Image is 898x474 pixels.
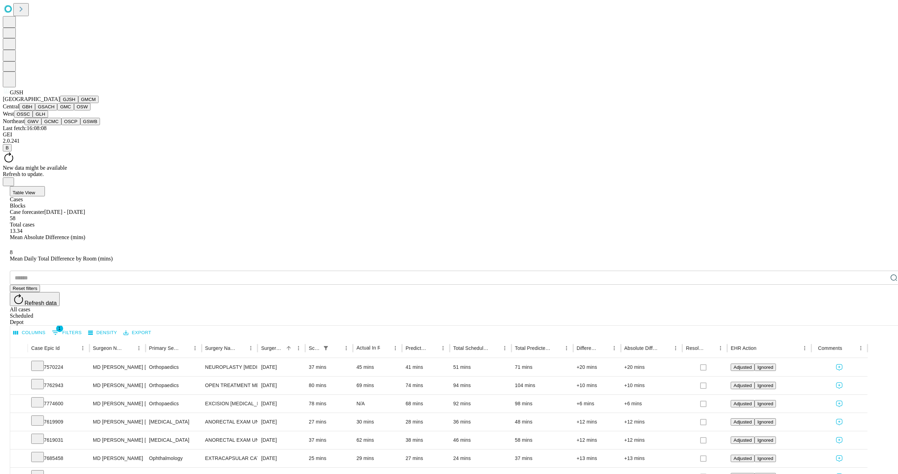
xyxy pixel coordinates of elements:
button: Menu [246,343,256,353]
button: Expand [14,416,24,428]
div: Predicted In Room Duration [406,345,428,351]
div: +10 mins [624,377,679,394]
span: 13.34 [10,228,22,234]
button: Adjusted [731,364,755,371]
div: 104 mins [515,377,570,394]
div: MD [PERSON_NAME] [PERSON_NAME] [93,358,142,376]
div: 2.0.241 [3,138,895,144]
span: Adjusted [733,419,752,425]
div: Absolute Difference [624,345,661,351]
div: MD [PERSON_NAME] [PERSON_NAME] [93,377,142,394]
button: Menu [294,343,303,353]
button: Sort [331,343,341,353]
span: GJSH [10,89,23,95]
div: ANORECTAL EXAM UNDER ANESTHESIA [205,431,254,449]
div: New data might be available [3,165,895,171]
div: 68 mins [406,395,446,413]
button: Sort [552,343,562,353]
button: Menu [78,343,88,353]
button: Export [122,327,153,338]
div: 71 mins [515,358,570,376]
div: MD [PERSON_NAME] [PERSON_NAME] Md [93,413,142,431]
div: MD [PERSON_NAME] [PERSON_NAME] [93,395,142,413]
div: +12 mins [577,431,617,449]
div: 58 mins [515,431,570,449]
button: Ignored [755,400,776,407]
span: Reset filters [13,286,37,291]
div: 7762943 [31,377,86,394]
button: Expand [14,380,24,392]
button: OSCP [61,118,80,125]
div: 37 mins [309,431,349,449]
span: Ignored [757,401,773,406]
button: Sort [236,343,246,353]
button: Menu [500,343,510,353]
div: 7619909 [31,413,86,431]
button: Menu [190,343,200,353]
div: MD [PERSON_NAME] [93,449,142,467]
div: GEI [3,131,895,138]
div: +10 mins [577,377,617,394]
div: 69 mins [356,377,398,394]
div: [MEDICAL_DATA] [149,431,198,449]
button: Ignored [755,382,776,389]
div: 36 mins [453,413,508,431]
div: +13 mins [577,449,617,467]
button: GJSH [60,96,78,103]
button: GMC [57,103,74,110]
div: 1 active filter [321,343,331,353]
button: Sort [428,343,438,353]
button: Sort [661,343,671,353]
span: Ignored [757,419,773,425]
div: 92 mins [453,395,508,413]
div: 37 mins [515,449,570,467]
div: 78 mins [309,395,349,413]
div: Orthopaedics [149,377,198,394]
button: Ignored [755,364,776,371]
div: 25 mins [309,449,349,467]
div: Case Epic Id [31,345,60,351]
button: Refresh data [10,292,60,306]
button: OSW [74,103,91,110]
div: EXTRACAPSULAR CATARACT REMOVAL WITH [MEDICAL_DATA] [205,449,254,467]
div: 98 mins [515,395,570,413]
button: Table View [10,186,45,196]
div: N/A [356,395,398,413]
div: 27 mins [406,449,446,467]
div: +20 mins [577,358,617,376]
div: ANORECTAL EXAM UNDER ANESTHESIA [205,413,254,431]
span: B [6,145,9,150]
div: [DATE] [261,395,302,413]
button: Menu [671,343,681,353]
button: Expand [14,398,24,410]
div: +12 mins [624,431,679,449]
div: Comments [818,345,842,351]
div: 74 mins [406,377,446,394]
div: 7619031 [31,431,86,449]
button: Expand [14,434,24,447]
button: Ignored [755,436,776,444]
button: Sort [124,343,134,353]
div: Total Predicted Duration [515,345,551,351]
button: Sort [180,343,190,353]
button: Sort [284,343,294,353]
button: Ignored [755,418,776,426]
button: Menu [562,343,571,353]
div: +12 mins [577,413,617,431]
button: GWV [25,118,41,125]
button: Menu [341,343,351,353]
div: Scheduled In Room Duration [309,345,320,351]
span: Refresh data [25,300,57,306]
div: 7685458 [31,449,86,467]
span: 8 [10,249,13,255]
div: 37 mins [309,358,349,376]
button: Sort [490,343,500,353]
div: Ophthalmology [149,449,198,467]
button: Sort [60,343,70,353]
div: 46 mins [453,431,508,449]
div: 94 mins [453,377,508,394]
span: West [3,111,14,117]
button: Menu [716,343,725,353]
div: 27 mins [309,413,349,431]
div: +12 mins [624,413,679,431]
